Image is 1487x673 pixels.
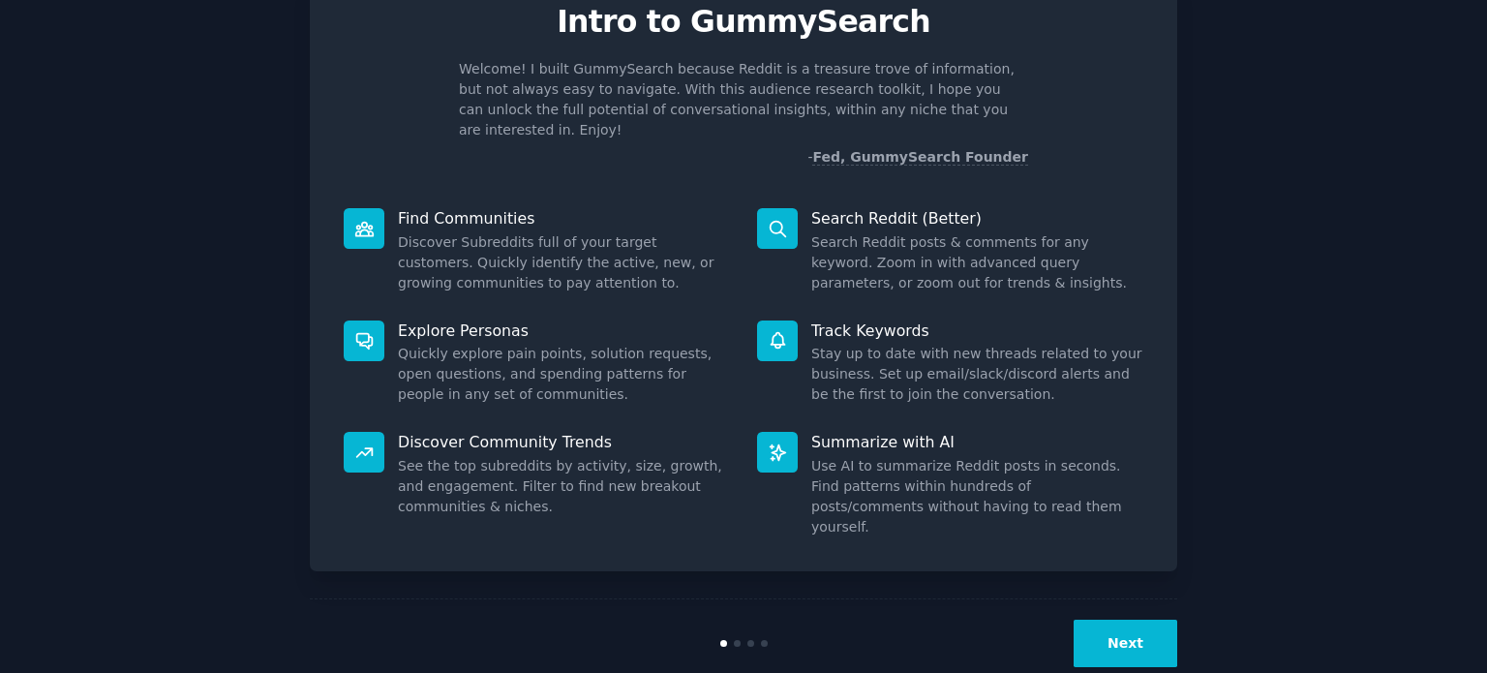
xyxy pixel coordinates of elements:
a: Fed, GummySearch Founder [812,149,1028,166]
dd: Use AI to summarize Reddit posts in seconds. Find patterns within hundreds of posts/comments with... [811,456,1143,537]
div: - [807,147,1028,168]
p: Track Keywords [811,321,1143,341]
p: Intro to GummySearch [330,5,1157,39]
p: Welcome! I built GummySearch because Reddit is a treasure trove of information, but not always ea... [459,59,1028,140]
dd: See the top subreddits by activity, size, growth, and engagement. Filter to find new breakout com... [398,456,730,517]
p: Find Communities [398,208,730,229]
dd: Search Reddit posts & comments for any keyword. Zoom in with advanced query parameters, or zoom o... [811,232,1143,293]
dd: Discover Subreddits full of your target customers. Quickly identify the active, new, or growing c... [398,232,730,293]
p: Explore Personas [398,321,730,341]
dd: Quickly explore pain points, solution requests, open questions, and spending patterns for people ... [398,344,730,405]
dd: Stay up to date with new threads related to your business. Set up email/slack/discord alerts and ... [811,344,1143,405]
p: Summarize with AI [811,432,1143,452]
p: Search Reddit (Better) [811,208,1143,229]
button: Next [1074,620,1177,667]
p: Discover Community Trends [398,432,730,452]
